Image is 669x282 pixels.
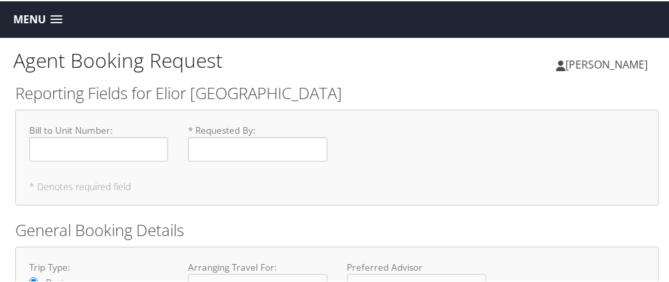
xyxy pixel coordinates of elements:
[29,259,168,273] label: Trip Type:
[565,56,648,70] span: [PERSON_NAME]
[29,181,645,190] h5: * Denotes required field
[188,136,327,160] input: * Requested By:
[15,217,659,240] h2: General Booking Details
[13,12,46,25] span: Menu
[556,43,661,83] a: [PERSON_NAME]
[29,122,168,160] label: Bill to Unit Number :
[29,136,168,160] input: Bill to Unit Number:
[188,122,327,160] label: * Requested By :
[347,259,486,273] label: Preferred Advisor
[13,45,337,73] h1: Agent Booking Request
[188,259,327,273] label: Arranging Travel For:
[7,7,69,29] a: Menu
[15,80,659,103] h2: Reporting Fields for Elior [GEOGRAPHIC_DATA]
